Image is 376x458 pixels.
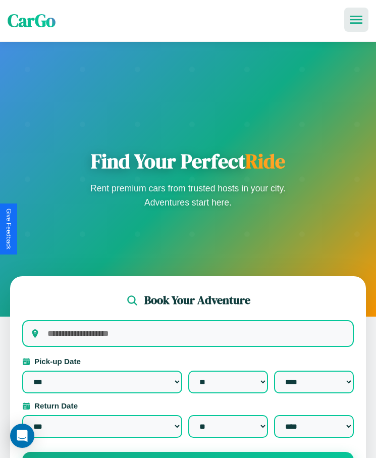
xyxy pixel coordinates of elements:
span: Ride [245,147,285,175]
span: CarGo [8,9,56,33]
div: Open Intercom Messenger [10,424,34,448]
p: Rent premium cars from trusted hosts in your city. Adventures start here. [87,181,289,210]
label: Pick-up Date [22,357,354,366]
h1: Find Your Perfect [87,149,289,173]
label: Return Date [22,401,354,410]
div: Give Feedback [5,209,12,249]
h2: Book Your Adventure [144,292,250,308]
